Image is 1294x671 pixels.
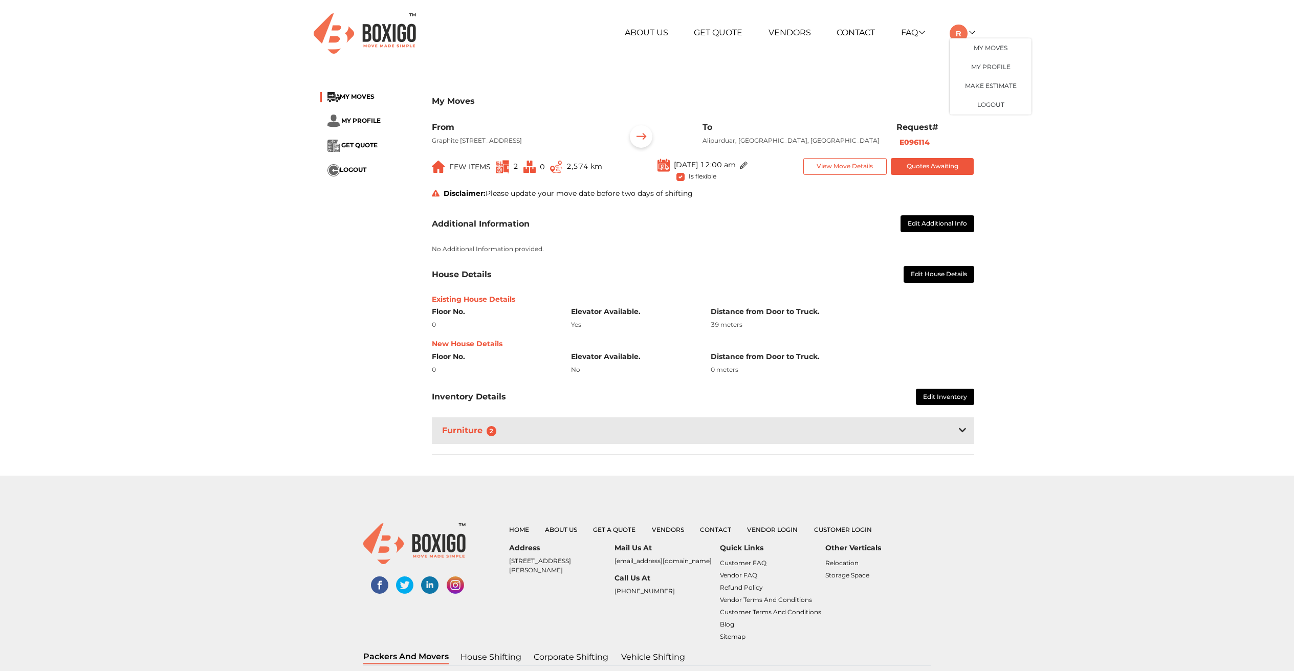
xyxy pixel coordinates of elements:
[694,28,742,37] a: Get Quote
[703,122,881,132] h6: To
[689,171,716,180] span: Is flexible
[621,651,686,664] a: Vehicle Shifting
[657,158,670,172] img: ...
[950,77,1032,96] a: Make Estimate
[711,320,974,329] div: 39 meters
[711,307,974,316] h6: Distance from Door to Truck.
[950,38,1032,57] a: My Moves
[550,161,562,173] img: ...
[363,523,466,564] img: boxigo_logo_small
[615,557,712,565] a: [EMAIL_ADDRESS][DOMAIN_NAME]
[363,651,449,664] a: Packers and Movers
[327,141,378,149] a: ... GET QUOTE
[571,352,695,361] h6: Elevator Available.
[340,166,366,173] span: LOGOUT
[432,365,556,374] div: 0
[449,162,491,171] span: FEW ITEMS
[487,426,497,436] span: 2
[327,164,366,176] button: ...LOGOUT
[432,96,974,106] h3: My Moves
[571,320,695,329] div: Yes
[674,160,736,169] span: [DATE] 12:00 am
[625,122,657,154] img: ...
[720,571,757,579] a: Vendor FAQ
[720,584,763,591] a: Refund Policy
[615,574,720,583] h6: Call Us At
[720,633,745,640] a: Sitemap
[432,392,506,401] h3: Inventory Details
[711,352,974,361] h6: Distance from Door to Truck.
[901,215,974,232] button: Edit Additional Info
[432,219,530,229] h3: Additional Information
[460,651,522,664] a: House shifting
[432,340,974,348] h6: New House Details
[432,352,556,361] h6: Floor No.
[396,576,413,594] img: twitter-social-links
[720,596,812,603] a: Vendor Terms and Conditions
[571,365,695,374] div: No
[703,136,881,145] p: Alipurduar, [GEOGRAPHIC_DATA], [GEOGRAPHIC_DATA]
[825,544,931,552] h6: Other Verticals
[432,295,974,304] h6: Existing House Details
[424,188,982,199] div: Please update your move date before two days of shifting
[950,96,1032,115] button: LOGOUT
[447,576,464,594] img: instagram-social-links
[533,651,609,664] a: Corporate shifting
[432,307,556,316] h6: Floor No.
[747,526,798,533] a: Vendor Login
[314,13,416,54] img: Boxigo
[327,92,340,102] img: ...
[720,620,734,628] a: Blog
[916,389,974,406] button: Edit Inventory
[327,116,381,124] a: ... MY PROFILE
[837,28,875,37] a: Contact
[593,526,635,533] a: Get a Quote
[341,141,378,149] span: GET QUOTE
[891,158,974,175] button: Quotes Awaiting
[711,365,974,374] div: 0 meters
[444,189,486,198] strong: Disclaimer:
[652,526,684,533] a: Vendors
[341,116,381,124] span: MY PROFILE
[421,576,438,594] img: linked-in-social-links
[901,28,924,37] a: FAQ
[327,164,340,176] img: ...
[545,526,577,533] a: About Us
[803,158,887,175] button: View Move Details
[769,28,811,37] a: Vendors
[825,571,869,579] a: Storage Space
[432,122,610,132] h6: From
[740,162,748,169] img: ...
[814,526,872,533] a: Customer Login
[896,122,974,132] h6: Request#
[327,115,340,127] img: ...
[825,559,859,567] a: Relocation
[540,162,545,171] span: 0
[327,93,375,100] a: ...MY MOVES
[371,576,388,594] img: facebook-social-links
[615,544,720,552] h6: Mail Us At
[340,93,375,100] span: MY MOVES
[900,138,930,147] b: E096114
[440,423,503,438] h3: Furniture
[896,137,933,148] button: E096114
[432,270,492,279] h3: House Details
[432,136,610,145] p: Graphite [STREET_ADDRESS]
[327,140,340,152] img: ...
[904,266,974,283] button: Edit House Details
[625,28,668,37] a: About Us
[432,161,445,173] img: ...
[615,587,675,595] a: [PHONE_NUMBER]
[496,160,509,173] img: ...
[700,526,731,533] a: Contact
[509,556,615,575] p: [STREET_ADDRESS][PERSON_NAME]
[950,57,1032,76] a: My Profile
[523,161,536,173] img: ...
[720,608,821,616] a: Customer Terms and Conditions
[513,162,518,171] span: 2
[509,544,615,552] h6: Address
[432,244,974,254] p: No Additional Information provided.
[432,320,556,329] div: 0
[509,526,529,533] a: Home
[720,559,766,567] a: Customer FAQ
